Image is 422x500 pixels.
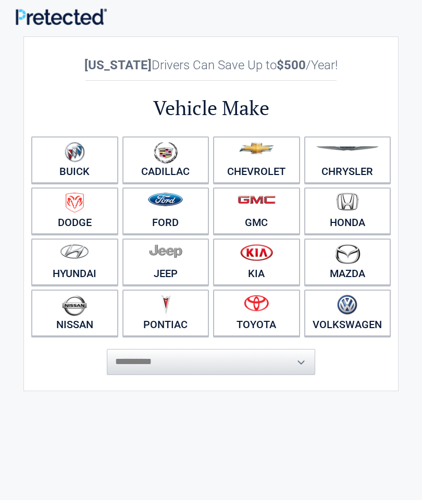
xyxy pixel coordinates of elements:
img: volkswagen [337,295,357,315]
h2: Drivers Can Save Up to /Year [29,58,393,72]
a: GMC [213,187,300,234]
img: dodge [66,193,84,213]
img: jeep [149,244,182,258]
a: Buick [31,136,118,183]
a: Honda [304,187,391,234]
img: chrysler [316,146,379,151]
h2: Vehicle Make [29,95,393,121]
img: nissan [62,295,87,316]
img: kia [240,244,273,261]
a: Pontiac [122,290,209,336]
img: honda [337,193,358,211]
img: toyota [244,295,269,311]
a: Volkswagen [304,290,391,336]
a: Chrysler [304,136,391,183]
img: ford [148,193,183,206]
a: Nissan [31,290,118,336]
a: Ford [122,187,209,234]
a: Kia [213,239,300,285]
a: Toyota [213,290,300,336]
img: buick [65,142,85,162]
img: mazda [334,244,361,264]
img: pontiac [160,295,171,315]
b: $500 [277,58,306,72]
b: [US_STATE] [84,58,152,72]
a: Hyundai [31,239,118,285]
a: Jeep [122,239,209,285]
a: Mazda [304,239,391,285]
a: Cadillac [122,136,209,183]
img: gmc [238,195,276,204]
img: chevrolet [239,143,274,154]
img: cadillac [154,142,178,164]
img: Main Logo [16,8,107,25]
a: Chevrolet [213,136,300,183]
a: Dodge [31,187,118,234]
img: hyundai [60,244,89,259]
